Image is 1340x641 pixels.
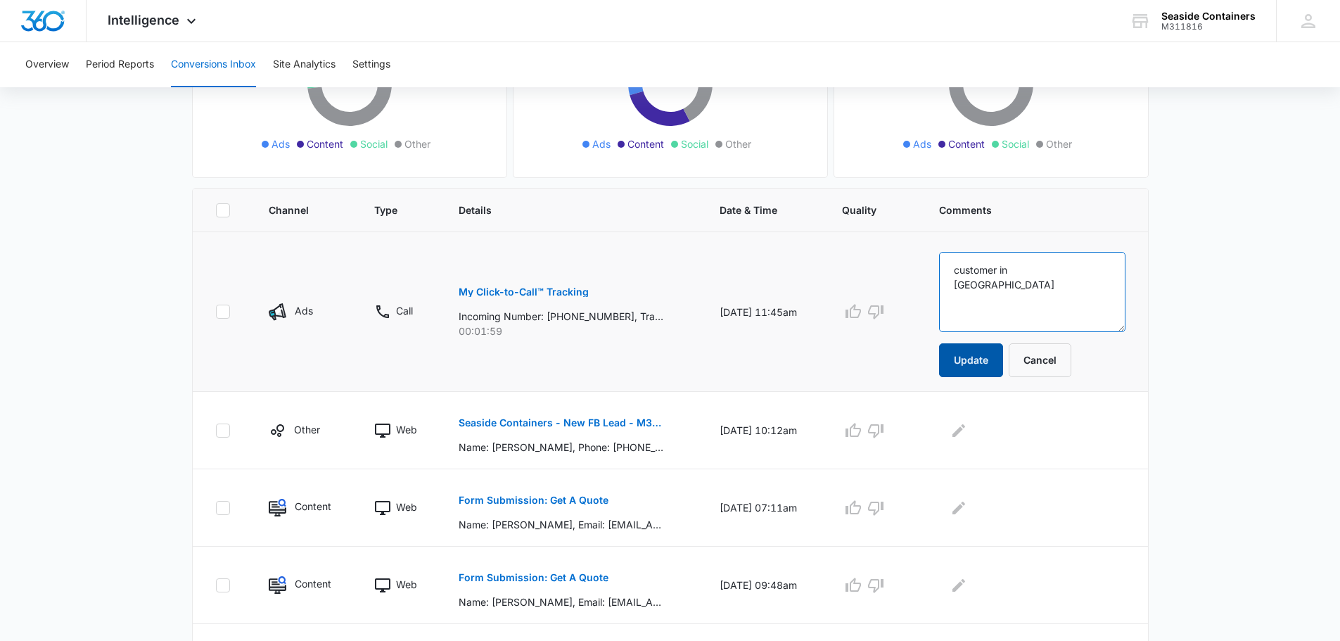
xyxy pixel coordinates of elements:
button: Site Analytics [273,42,336,87]
span: Date & Time [720,203,788,217]
button: Settings [352,42,390,87]
span: Ads [272,137,290,151]
span: Other [725,137,751,151]
p: Form Submission: Get A Quote [459,495,608,505]
button: Edit Comments [947,419,970,442]
p: Name: [PERSON_NAME], Phone: [PHONE_NUMBER], Email: [EMAIL_ADDRESS][DOMAIN_NAME] [459,440,663,455]
button: Overview [25,42,69,87]
p: My Click-to-Call™ Tracking [459,287,589,297]
span: Content [627,137,664,151]
span: Content [307,137,343,151]
div: account name [1161,11,1256,22]
span: Comments [939,203,1105,217]
span: Quality [842,203,885,217]
button: Seaside Containers - New FB Lead - M360 Notification [459,406,663,440]
p: Web [396,422,417,437]
p: Content [295,576,331,591]
span: Social [1002,137,1029,151]
p: Name: [PERSON_NAME], Email: [EMAIL_ADDRESS][DOMAIN_NAME], Phone: [PHONE_NUMBER], Company: TECI, A... [459,517,663,532]
td: [DATE] 10:12am [703,392,825,469]
p: Content [295,499,331,514]
button: Period Reports [86,42,154,87]
span: Intelligence [108,13,179,27]
button: Form Submission: Get A Quote [459,561,608,595]
p: Call [396,303,413,318]
td: [DATE] 09:48am [703,547,825,624]
button: Conversions Inbox [171,42,256,87]
span: Other [404,137,430,151]
span: Ads [913,137,931,151]
span: Ads [592,137,611,151]
p: 00:01:59 [459,324,686,338]
button: My Click-to-Call™ Tracking [459,275,589,309]
span: Content [948,137,985,151]
td: [DATE] 11:45am [703,232,825,392]
p: Form Submission: Get A Quote [459,573,608,583]
p: Web [396,577,417,592]
td: [DATE] 07:11am [703,469,825,547]
button: Update [939,343,1003,377]
p: Ads [295,303,313,318]
span: Details [459,203,665,217]
p: Seaside Containers - New FB Lead - M360 Notification [459,418,663,428]
p: Incoming Number: [PHONE_NUMBER], Tracking Number: [PHONE_NUMBER], Ring To: [PHONE_NUMBER], Caller... [459,309,663,324]
p: Web [396,500,417,514]
button: Edit Comments [947,574,970,597]
span: Type [374,203,404,217]
span: Channel [269,203,320,217]
div: account id [1161,22,1256,32]
span: Social [681,137,708,151]
p: Other [294,422,320,437]
p: Name: [PERSON_NAME], Email: [EMAIL_ADDRESS][DOMAIN_NAME], Phone: [PHONE_NUMBER], Company: Republi... [459,595,663,609]
button: Cancel [1009,343,1071,377]
span: Other [1046,137,1072,151]
textarea: customer in [GEOGRAPHIC_DATA] [939,252,1125,332]
button: Form Submission: Get A Quote [459,483,608,517]
button: Edit Comments [947,497,970,519]
span: Social [360,137,388,151]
